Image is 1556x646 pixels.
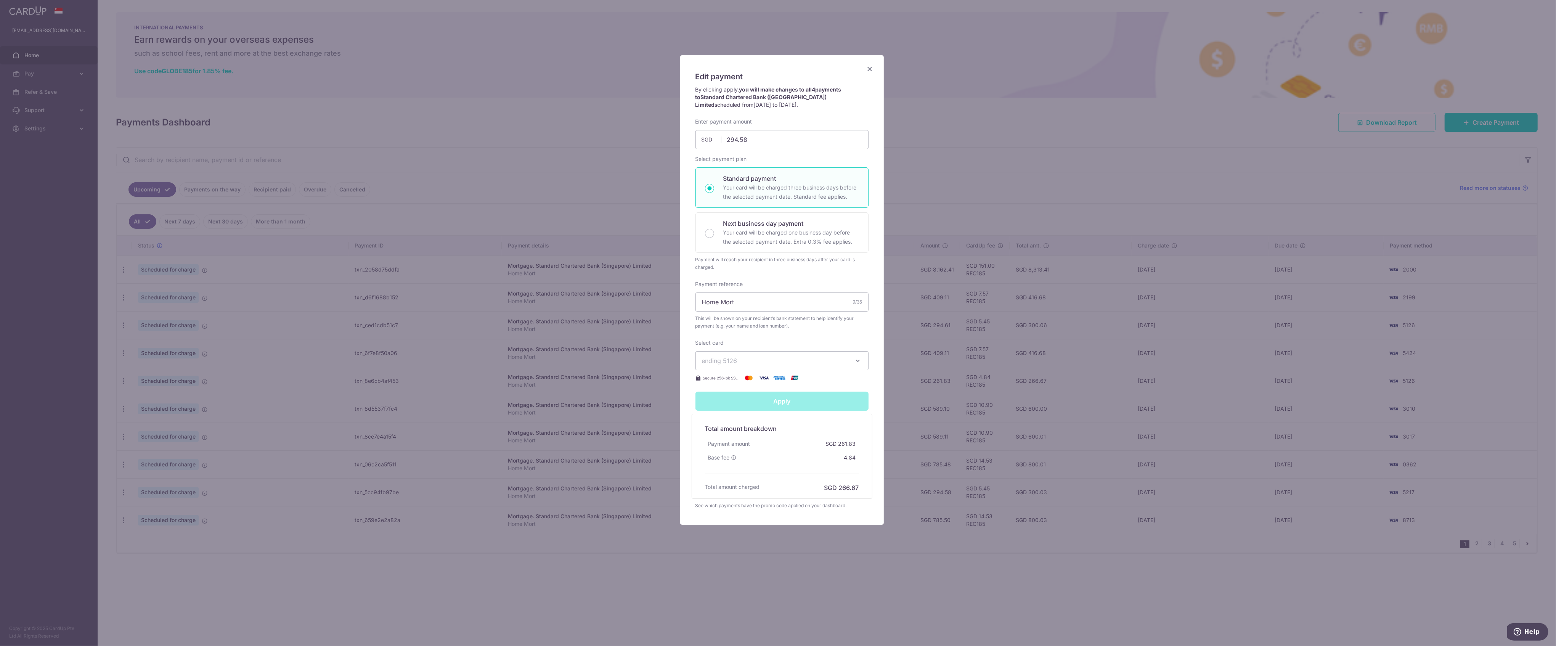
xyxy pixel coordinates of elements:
[695,351,869,370] button: ending 5126
[1507,623,1548,642] iframe: Opens a widget where you can find more information
[756,373,772,382] img: Visa
[841,451,859,464] div: 4.84
[853,298,862,306] div: 9/35
[695,315,869,330] span: This will be shown on your recipient’s bank statement to help identify your payment (e.g. your na...
[703,375,738,381] span: Secure 256-bit SSL
[695,71,869,83] h5: Edit payment
[695,339,724,347] label: Select card
[695,280,743,288] label: Payment reference
[823,437,859,451] div: SGD 261.83
[723,174,859,183] p: Standard payment
[702,357,737,365] span: ending 5126
[705,483,760,491] h6: Total amount charged
[866,64,875,74] button: Close
[705,437,753,451] div: Payment amount
[695,118,752,125] label: Enter payment amount
[723,219,859,228] p: Next business day payment
[695,94,827,108] span: Standard Chartered Bank ([GEOGRAPHIC_DATA]) Limited
[741,373,756,382] img: Mastercard
[705,424,859,433] h5: Total amount breakdown
[702,136,721,143] span: SGD
[708,454,730,461] span: Base fee
[695,86,869,109] p: By clicking apply, scheduled from .
[695,155,747,163] label: Select payment plan
[695,86,841,108] strong: you will make changes to all payments to
[695,256,869,271] div: Payment will reach your recipient in three business days after your card is charged.
[695,502,869,509] div: See which payments have the promo code applied on your dashboard.
[787,373,802,382] img: UnionPay
[723,228,859,246] p: Your card will be charged one business day before the selected payment date. Extra 0.3% fee applies.
[695,130,869,149] input: 0.00
[772,373,787,382] img: American Express
[754,101,797,108] span: [DATE] to [DATE]
[812,86,816,93] span: 4
[723,183,859,201] p: Your card will be charged three business days before the selected payment date. Standard fee appl...
[824,483,859,492] h6: SGD 266.67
